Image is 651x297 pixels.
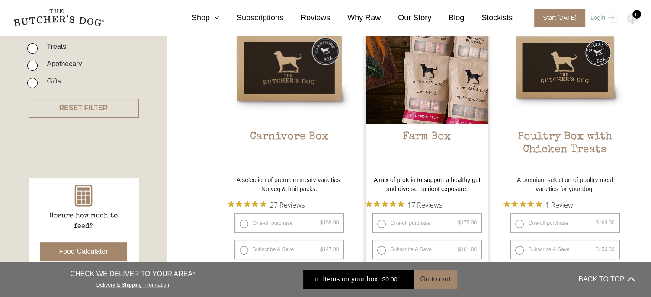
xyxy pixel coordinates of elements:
label: One-off purchase [234,213,344,233]
div: 0 [310,275,323,284]
span: $ [320,246,323,252]
label: Treats [42,41,66,52]
button: Food Calculator [40,242,128,261]
bdi: 156.33 [596,246,614,252]
p: A mix of protein to support a healthy gut and diverse nutrient exposure. [366,176,488,194]
a: Shop [174,12,219,24]
bdi: 169.00 [596,220,614,226]
a: Our Story [381,12,431,24]
span: Start [DATE] [534,9,585,27]
label: One-off purchase [510,213,620,233]
a: Reviews [283,12,330,24]
span: $ [596,246,599,252]
bdi: 147.08 [320,246,339,252]
h2: Farm Box [366,131,488,171]
span: $ [458,246,461,252]
span: 27 Reviews [270,198,305,211]
bdi: 175.00 [458,220,477,226]
a: Delivery & Shipping Information [96,280,169,288]
img: TBD_Cart-Empty.png [627,13,638,24]
p: A premium selection of poultry meal varieties for your dog. [503,176,626,194]
button: Rated 4.9 out of 5 stars from 17 reviews. Jump to reviews. [366,198,442,211]
button: RESET FILTER [29,99,139,118]
bdi: 0.00 [382,276,397,283]
label: Subscribe & Save [372,240,482,259]
span: Items on your box [323,274,378,284]
label: Subscribe & Save [234,240,344,259]
bdi: 161.88 [458,246,477,252]
a: Poultry Box with Chicken TreatsPoultry Box with Chicken Treats [503,1,626,171]
a: Stockists [464,12,513,24]
bdi: 159.00 [320,220,339,226]
span: 17 Reviews [407,198,442,211]
label: Apothecary [42,58,82,70]
span: $ [596,220,599,226]
label: One-off purchase [372,213,482,233]
div: 0 [632,10,641,19]
button: Rated 5 out of 5 stars from 1 reviews. Jump to reviews. [503,198,573,211]
h2: Poultry Box with Chicken Treats [503,131,626,171]
span: $ [320,220,323,226]
a: Start [DATE] [526,9,588,27]
p: Unsure how much to feed? [40,211,127,232]
a: 0 Items on your box $0.00 [303,270,414,289]
label: Gifts [42,75,61,87]
span: $ [458,220,461,226]
a: Carnivore BoxCarnivore Box [228,1,351,171]
a: Blog [431,12,464,24]
a: Subscriptions [219,12,283,24]
span: 1 Review [545,198,573,211]
a: Login [588,9,616,27]
h2: Carnivore Box [228,131,351,171]
button: Rated 4.9 out of 5 stars from 27 reviews. Jump to reviews. [228,198,305,211]
button: BACK TO TOP [578,269,635,290]
span: $ [382,276,385,283]
p: A selection of premium meaty varieties. No veg & fruit packs. [228,176,351,194]
label: Subscribe & Save [510,240,620,259]
p: CHECK WE DELIVER TO YOUR AREA* [70,269,195,279]
button: Go to cart [414,270,457,289]
img: Poultry Box with Chicken Treats [503,1,626,124]
a: Farm Box [366,1,488,171]
img: Carnivore Box [228,1,351,124]
a: Why Raw [330,12,381,24]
